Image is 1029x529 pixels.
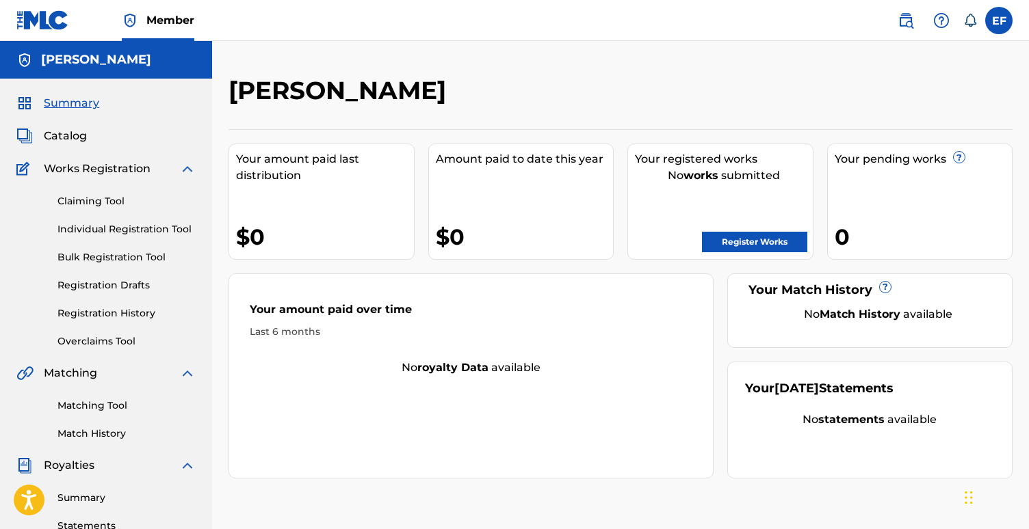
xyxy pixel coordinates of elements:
a: Individual Registration Tool [57,222,196,236]
strong: Match History [820,308,900,321]
img: search [898,12,914,29]
a: Register Works [702,232,807,252]
a: Registration History [57,306,196,321]
span: Royalties [44,457,94,474]
img: Works Registration [16,161,34,177]
span: Matching [44,365,97,381]
div: $0 [436,221,614,252]
h5: Emily Fraser [41,52,151,68]
span: Member [146,12,194,28]
img: Top Rightsholder [122,12,138,29]
a: Matching Tool [57,398,196,413]
strong: works [683,169,718,182]
div: No submitted [635,167,813,184]
div: Last 6 months [250,325,692,339]
div: No available [762,306,995,323]
a: Overclaims Tool [57,334,196,349]
img: expand [179,365,196,381]
iframe: Chat Widget [961,463,1029,529]
span: Summary [44,95,99,111]
img: Summary [16,95,33,111]
a: Match History [57,426,196,441]
div: Your pending works [835,151,1013,167]
img: MLC Logo [16,10,69,30]
strong: royalty data [417,361,489,374]
img: Matching [16,365,34,381]
a: Claiming Tool [57,194,196,208]
div: Your registered works [635,151,813,167]
div: Notifications [963,14,977,27]
div: Your Match History [745,281,995,299]
span: ? [880,282,891,293]
span: ? [954,152,965,163]
span: Catalog [44,128,87,144]
img: expand [179,161,196,177]
a: CatalogCatalog [16,128,87,144]
img: help [933,12,950,29]
div: Your amount paid over time [250,301,692,325]
span: [DATE] [774,381,819,396]
div: Amount paid to date this year [436,151,614,167]
a: Bulk Registration Tool [57,250,196,264]
img: Catalog [16,128,33,144]
div: Drag [965,477,973,518]
a: Summary [57,491,196,505]
h2: [PERSON_NAME] [229,75,453,106]
img: Accounts [16,52,33,68]
div: Your amount paid last distribution [236,151,414,184]
a: Public Search [892,7,920,34]
div: No available [229,360,713,376]
strong: statements [818,413,885,426]
div: Help [928,7,955,34]
img: expand [179,457,196,474]
span: Works Registration [44,161,151,177]
div: No available [745,411,995,428]
a: SummarySummary [16,95,99,111]
a: Registration Drafts [57,278,196,293]
div: Your Statements [745,379,894,398]
div: 0 [835,221,1013,252]
div: $0 [236,221,414,252]
div: User Menu [985,7,1013,34]
img: Royalties [16,457,33,474]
